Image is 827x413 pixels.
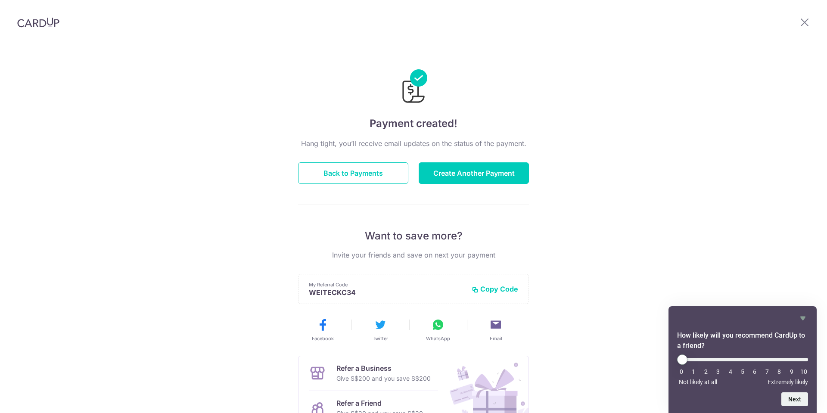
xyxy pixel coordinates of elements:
span: Twitter [373,335,388,342]
span: WhatsApp [426,335,450,342]
p: Want to save more? [298,229,529,243]
span: Facebook [312,335,334,342]
li: 7 [763,368,771,375]
p: Refer a Business [336,363,431,373]
button: Next question [781,392,808,406]
img: Payments [400,69,427,106]
button: Copy Code [472,285,518,293]
p: WEITECKC34 [309,288,465,297]
p: My Referral Code [309,281,465,288]
li: 8 [775,368,783,375]
div: How likely will you recommend CardUp to a friend? Select an option from 0 to 10, with 0 being Not... [677,313,808,406]
button: Facebook [297,318,348,342]
li: 3 [714,368,722,375]
h2: How likely will you recommend CardUp to a friend? Select an option from 0 to 10, with 0 being Not... [677,330,808,351]
span: Email [490,335,502,342]
li: 9 [787,368,796,375]
button: Hide survey [798,313,808,323]
li: 5 [738,368,747,375]
p: Hang tight, you’ll receive email updates on the status of the payment. [298,138,529,149]
button: Twitter [355,318,406,342]
p: Invite your friends and save on next your payment [298,250,529,260]
button: WhatsApp [413,318,463,342]
li: 1 [689,368,698,375]
p: Refer a Friend [336,398,423,408]
button: Create Another Payment [419,162,529,184]
div: How likely will you recommend CardUp to a friend? Select an option from 0 to 10, with 0 being Not... [677,354,808,385]
li: 4 [726,368,735,375]
span: Extremely likely [768,379,808,385]
li: 10 [799,368,808,375]
p: Give S$200 and you save S$200 [336,373,431,384]
button: Email [470,318,521,342]
button: Back to Payments [298,162,408,184]
img: CardUp [17,17,59,28]
h4: Payment created! [298,116,529,131]
li: 6 [750,368,759,375]
li: 2 [702,368,710,375]
li: 0 [677,368,686,375]
span: Not likely at all [679,379,717,385]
